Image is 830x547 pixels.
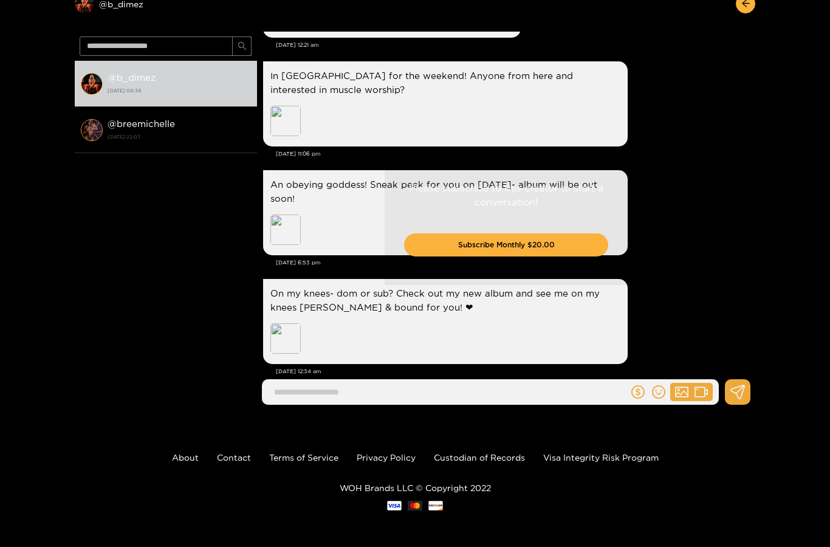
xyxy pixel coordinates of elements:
[81,119,103,141] img: conversation
[404,181,608,209] p: Please subscribe to this creator to start a conversation!
[357,453,416,462] a: Privacy Policy
[108,85,251,96] strong: [DATE] 00:34
[108,119,175,129] strong: @ breemichelle
[108,131,251,142] strong: [DATE] 22:03
[269,453,338,462] a: Terms of Service
[404,233,608,256] button: Subscribe Monthly $20.00
[81,73,103,95] img: conversation
[108,72,156,83] strong: @ b_dimez
[238,41,247,52] span: search
[543,453,659,462] a: Visa Integrity Risk Program
[232,36,252,56] button: search
[217,453,251,462] a: Contact
[172,453,199,462] a: About
[434,453,525,462] a: Custodian of Records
